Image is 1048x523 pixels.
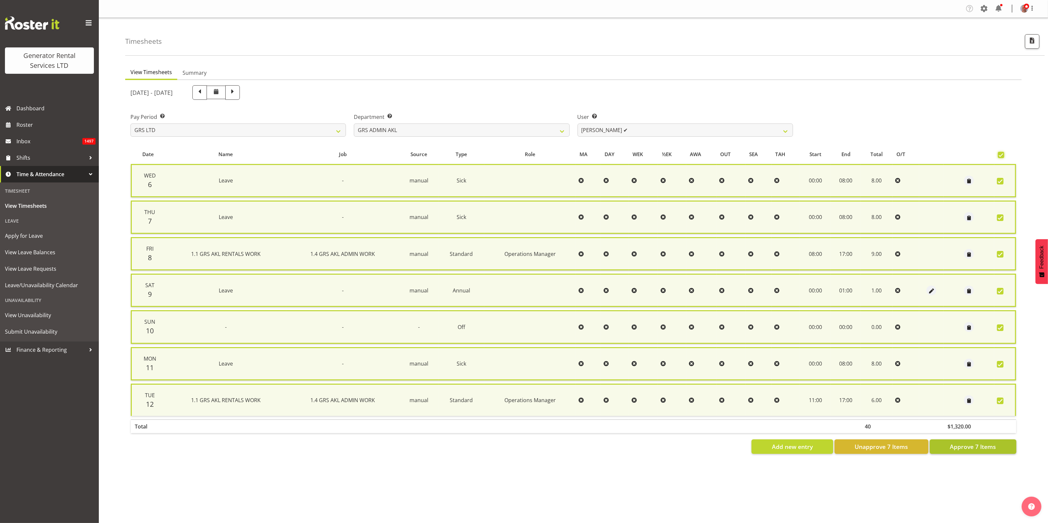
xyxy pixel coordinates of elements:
span: Date [142,151,154,158]
span: Fri [146,245,154,252]
td: 17:00 [831,384,861,416]
span: Dashboard [16,103,96,113]
td: 00:00 [800,347,831,380]
span: - [342,213,344,221]
td: 08:00 [800,237,831,270]
span: Name [219,151,233,158]
span: 1.4 GRS AKL ADMIN WORK [310,250,375,258]
span: Start [809,151,821,158]
span: manual [410,250,428,258]
label: Department [354,113,569,121]
label: Pay Period [130,113,346,121]
td: 17:00 [831,237,861,270]
span: Leave [219,177,233,184]
span: 6 [148,180,152,189]
span: Mon [144,355,156,362]
td: 08:00 [831,347,861,380]
td: Sick [439,201,484,234]
div: Timesheet [2,184,97,198]
td: 00:00 [831,310,861,344]
span: WEK [633,151,643,158]
span: Inbox [16,136,82,146]
span: Summary [183,69,207,77]
span: Time & Attendance [16,169,86,179]
span: 8 [148,253,152,262]
a: Leave/Unavailability Calendar [2,277,97,293]
span: ½EK [662,151,672,158]
span: SEA [750,151,758,158]
span: 9 [148,289,152,299]
a: View Leave Balances [2,244,97,261]
span: manual [410,287,428,294]
button: Approve 7 Items [930,439,1016,454]
span: Total [871,151,883,158]
a: View Timesheets [2,198,97,214]
td: 01:00 [831,274,861,307]
button: Add new entry [751,439,833,454]
div: Generator Rental Services LTD [12,51,87,70]
td: 8.00 [861,201,893,234]
div: Unavailability [2,293,97,307]
td: 00:00 [800,274,831,307]
img: help-xxl-2.png [1028,503,1035,510]
td: 8.00 [861,164,893,197]
button: Feedback - Show survey [1035,239,1048,284]
span: Add new entry [772,442,813,451]
a: View Leave Requests [2,261,97,277]
td: 9.00 [861,237,893,270]
span: View Timesheets [5,201,94,211]
span: Operations Manager [504,250,556,258]
td: 00:00 [800,310,831,344]
span: Apply for Leave [5,231,94,241]
td: 1.00 [861,274,893,307]
a: Apply for Leave [2,228,97,244]
img: Rosterit website logo [5,16,59,30]
th: $1,320.00 [944,419,994,433]
td: 00:00 [800,201,831,234]
span: manual [410,177,428,184]
td: 00:00 [800,164,831,197]
span: - [342,177,344,184]
span: Submit Unavailability [5,327,94,337]
span: OUT [720,151,731,158]
span: Feedback [1039,246,1045,269]
span: MA [580,151,587,158]
span: Leave [219,360,233,367]
span: Leave [219,213,233,221]
span: Thu [145,208,156,216]
span: - [418,323,420,331]
h5: [DATE] - [DATE] [130,89,173,96]
span: View Timesheets [130,68,172,76]
td: Sick [439,347,484,380]
span: Leave [219,287,233,294]
span: - [225,323,227,331]
a: Submit Unavailability [2,323,97,340]
span: Finance & Reporting [16,345,86,355]
span: - [342,360,344,367]
td: 08:00 [831,164,861,197]
span: Operations Manager [504,397,556,404]
td: 11:00 [800,384,831,416]
td: Standard [439,237,484,270]
span: Sat [145,282,155,289]
span: 7 [148,216,152,226]
span: Tue [145,392,155,399]
span: 10 [146,326,154,335]
img: dave-wallaced2e02bf5a44ca49c521115b89c5c4806.png [1020,5,1028,13]
span: manual [410,213,428,221]
span: Shifts [16,153,86,163]
h4: Timesheets [125,38,162,45]
span: Role [525,151,535,158]
span: Source [411,151,427,158]
span: View Unavailability [5,310,94,320]
span: - [342,323,344,331]
span: Leave/Unavailability Calendar [5,280,94,290]
span: - [342,287,344,294]
span: Job [339,151,347,158]
span: 1.1 GRS AKL RENTALS WORK [191,250,261,258]
span: 11 [146,363,154,372]
span: manual [410,397,428,404]
span: AWA [690,151,701,158]
span: TAH [775,151,785,158]
td: Standard [439,384,484,416]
